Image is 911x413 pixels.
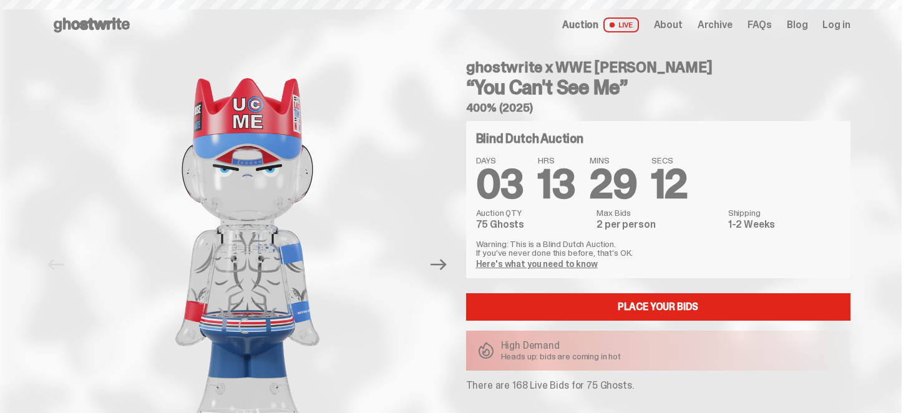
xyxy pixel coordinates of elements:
[466,381,850,391] p: There are 168 Live Bids for 75 Ghosts.
[603,17,639,32] span: LIVE
[476,156,524,165] span: DAYS
[728,208,840,217] dt: Shipping
[651,158,688,210] span: 12
[698,20,733,30] a: Archive
[466,77,850,97] h3: “You Can't See Me”
[466,102,850,114] h5: 400% (2025)
[476,158,524,210] span: 03
[476,220,590,230] dd: 75 Ghosts
[562,17,638,32] a: Auction LIVE
[476,132,583,145] h4: Blind Dutch Auction
[501,341,621,351] p: High Demand
[654,20,683,30] a: About
[538,158,575,210] span: 13
[476,208,590,217] dt: Auction QTY
[590,156,636,165] span: MINS
[466,293,850,321] a: Place your Bids
[597,208,720,217] dt: Max Bids
[590,158,636,210] span: 29
[748,20,772,30] a: FAQs
[822,20,850,30] a: Log in
[597,220,720,230] dd: 2 per person
[501,352,621,361] p: Heads up: bids are coming in hot
[476,240,840,257] p: Warning: This is a Blind Dutch Auction. If you’ve never done this before, that’s OK.
[562,20,598,30] span: Auction
[538,156,575,165] span: HRS
[426,251,453,278] button: Next
[476,258,598,270] a: Here's what you need to know
[466,60,850,75] h4: ghostwrite x WWE [PERSON_NAME]
[651,156,688,165] span: SECS
[787,20,807,30] a: Blog
[728,220,840,230] dd: 1-2 Weeks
